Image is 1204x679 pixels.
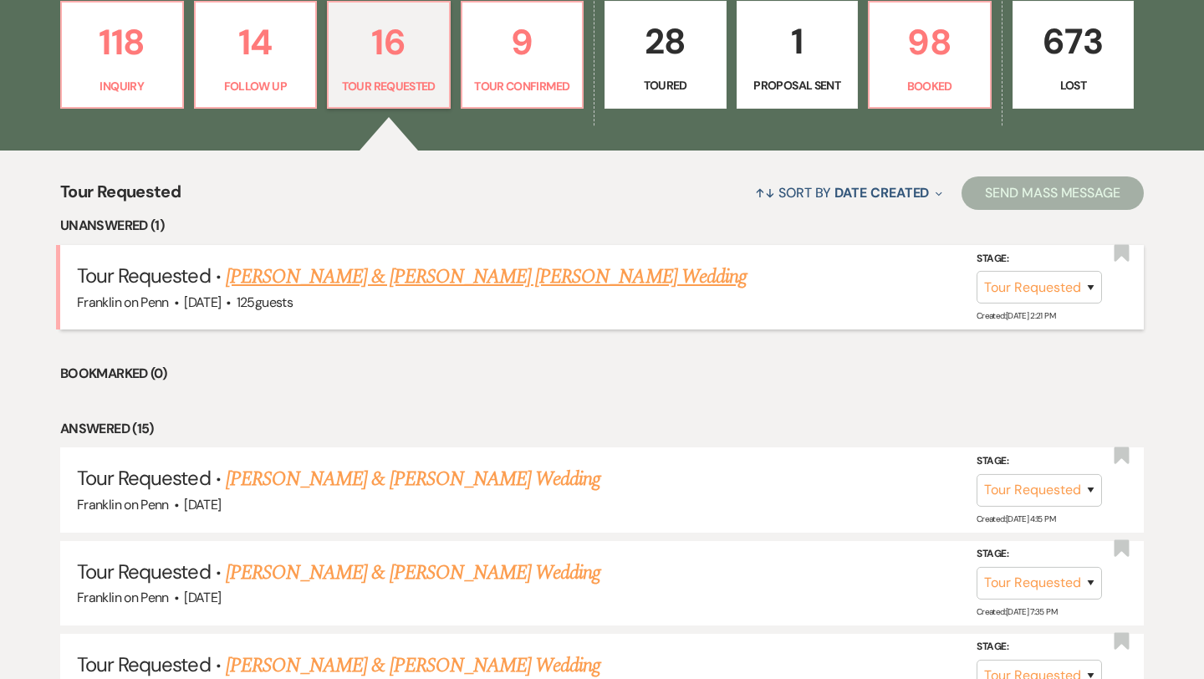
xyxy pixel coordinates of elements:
span: Date Created [834,184,929,202]
span: Tour Requested [77,465,211,491]
p: Inquiry [72,77,172,95]
p: 14 [206,14,306,70]
span: 125 guests [237,294,293,311]
label: Stage: [977,638,1102,656]
p: 9 [472,14,573,70]
span: Franklin on Penn [77,294,169,311]
span: Created: [DATE] 7:35 PM [977,606,1057,617]
button: Send Mass Message [962,176,1144,210]
p: 16 [339,14,439,70]
a: 118Inquiry [60,1,184,110]
a: 16Tour Requested [327,1,451,110]
span: Tour Requested [60,179,181,215]
a: [PERSON_NAME] & [PERSON_NAME] Wedding [226,558,600,588]
li: Answered (15) [60,418,1144,440]
label: Stage: [977,250,1102,268]
a: [PERSON_NAME] & [PERSON_NAME] [PERSON_NAME] Wedding [226,262,747,292]
span: [DATE] [184,589,221,606]
a: 28Toured [605,1,727,110]
p: 28 [615,13,716,69]
li: Bookmarked (0) [60,363,1144,385]
span: Franklin on Penn [77,496,169,513]
p: Toured [615,76,716,94]
p: 118 [72,14,172,70]
a: 9Tour Confirmed [461,1,584,110]
label: Stage: [977,545,1102,564]
p: 98 [880,14,980,70]
label: Stage: [977,452,1102,471]
span: Tour Requested [77,651,211,677]
span: [DATE] [184,294,221,311]
button: Sort By Date Created [748,171,949,215]
p: Proposal Sent [747,76,848,94]
span: [DATE] [184,496,221,513]
span: Franklin on Penn [77,589,169,606]
a: 1Proposal Sent [737,1,859,110]
span: Tour Requested [77,263,211,288]
span: ↑↓ [755,184,775,202]
p: Booked [880,77,980,95]
li: Unanswered (1) [60,215,1144,237]
span: Created: [DATE] 2:21 PM [977,310,1055,321]
a: [PERSON_NAME] & [PERSON_NAME] Wedding [226,464,600,494]
p: Follow Up [206,77,306,95]
p: Tour Confirmed [472,77,573,95]
span: Tour Requested [77,559,211,585]
a: 98Booked [868,1,992,110]
p: Lost [1023,76,1124,94]
p: 1 [747,13,848,69]
a: 673Lost [1013,1,1135,110]
p: Tour Requested [339,77,439,95]
span: Created: [DATE] 4:15 PM [977,513,1055,524]
a: 14Follow Up [194,1,318,110]
p: 673 [1023,13,1124,69]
